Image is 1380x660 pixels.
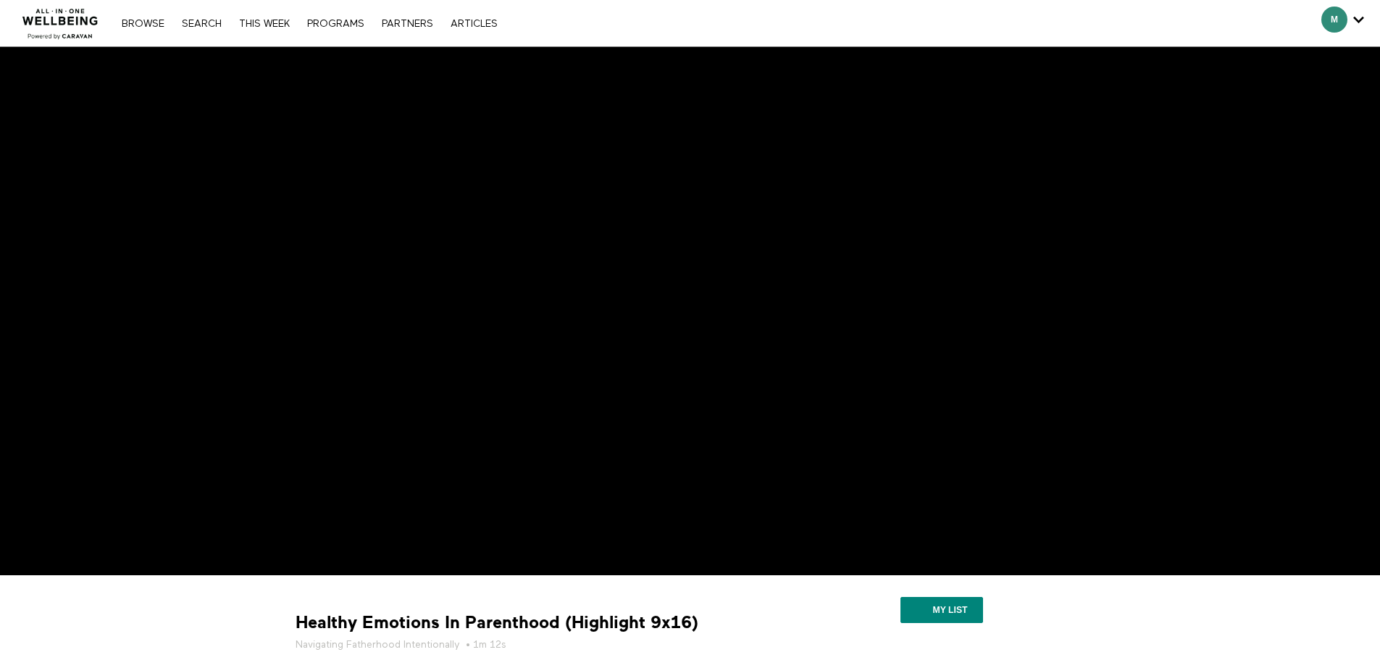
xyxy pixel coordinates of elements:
[296,611,698,634] strong: Healthy Emotions In Parenthood (Highlight 9x16)
[296,638,460,652] a: Navigating Fatherhood Intentionally
[296,638,781,652] h5: • 1m 12s
[175,19,229,29] a: Search
[900,597,982,623] button: My list
[114,16,504,30] nav: Primary
[114,19,172,29] a: Browse
[232,19,297,29] a: THIS WEEK
[375,19,440,29] a: PARTNERS
[300,19,372,29] a: PROGRAMS
[443,19,505,29] a: ARTICLES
